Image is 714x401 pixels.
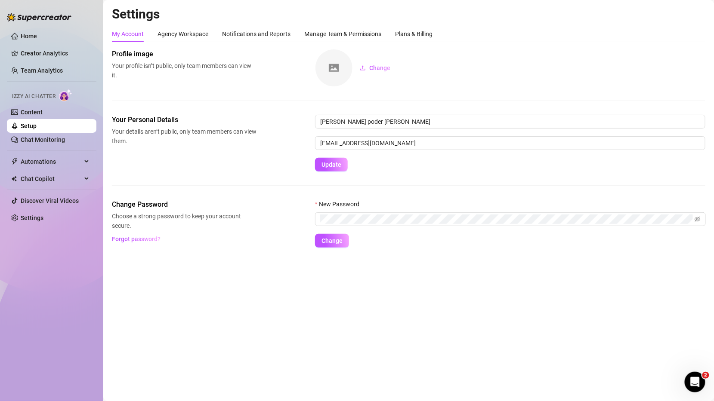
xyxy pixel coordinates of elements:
span: Izzy AI Chatter [12,92,56,101]
div: Manage Team & Permissions [304,29,381,39]
button: Update [315,158,348,171]
a: Home [21,33,37,40]
a: Chat Monitoring [21,136,65,143]
label: New Password [315,199,365,209]
input: Enter new email [315,136,705,150]
span: eye-invisible [695,216,701,222]
span: Your Personal Details [112,115,257,125]
img: logo-BBDzfeDw.svg [7,13,71,21]
span: thunderbolt [11,158,18,165]
span: Chat Copilot [21,172,82,186]
input: New Password [320,214,693,224]
a: Creator Analytics [21,46,90,60]
span: Forgot password? [112,236,161,242]
img: AI Chatter [59,89,72,101]
div: Notifications and Reports [222,29,291,39]
a: Settings [21,214,43,221]
a: Team Analytics [21,67,63,74]
span: Profile image [112,49,257,59]
span: Change [321,237,343,244]
button: Change [353,61,397,75]
img: Chat Copilot [11,176,17,182]
span: Update [321,161,341,168]
a: Setup [21,122,37,129]
span: Your profile isn’t public, only team members can view it. [112,61,257,80]
span: Choose a strong password to keep your account secure. [112,211,257,230]
div: Plans & Billing [395,29,433,39]
button: Change [315,234,349,248]
span: Change Password [112,199,257,210]
span: upload [360,65,366,71]
img: square-placeholder.png [315,49,352,86]
div: My Account [112,29,144,39]
span: 2 [702,372,709,379]
span: Change [369,64,390,71]
iframe: Intercom live chat [685,372,705,392]
a: Discover Viral Videos [21,197,79,204]
span: Your details aren’t public, only team members can view them. [112,127,257,146]
a: Content [21,109,43,116]
button: Forgot password? [112,232,161,246]
input: Enter name [315,115,705,129]
span: Automations [21,155,82,168]
div: Agency Workspace [158,29,208,39]
h2: Settings [112,6,705,22]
